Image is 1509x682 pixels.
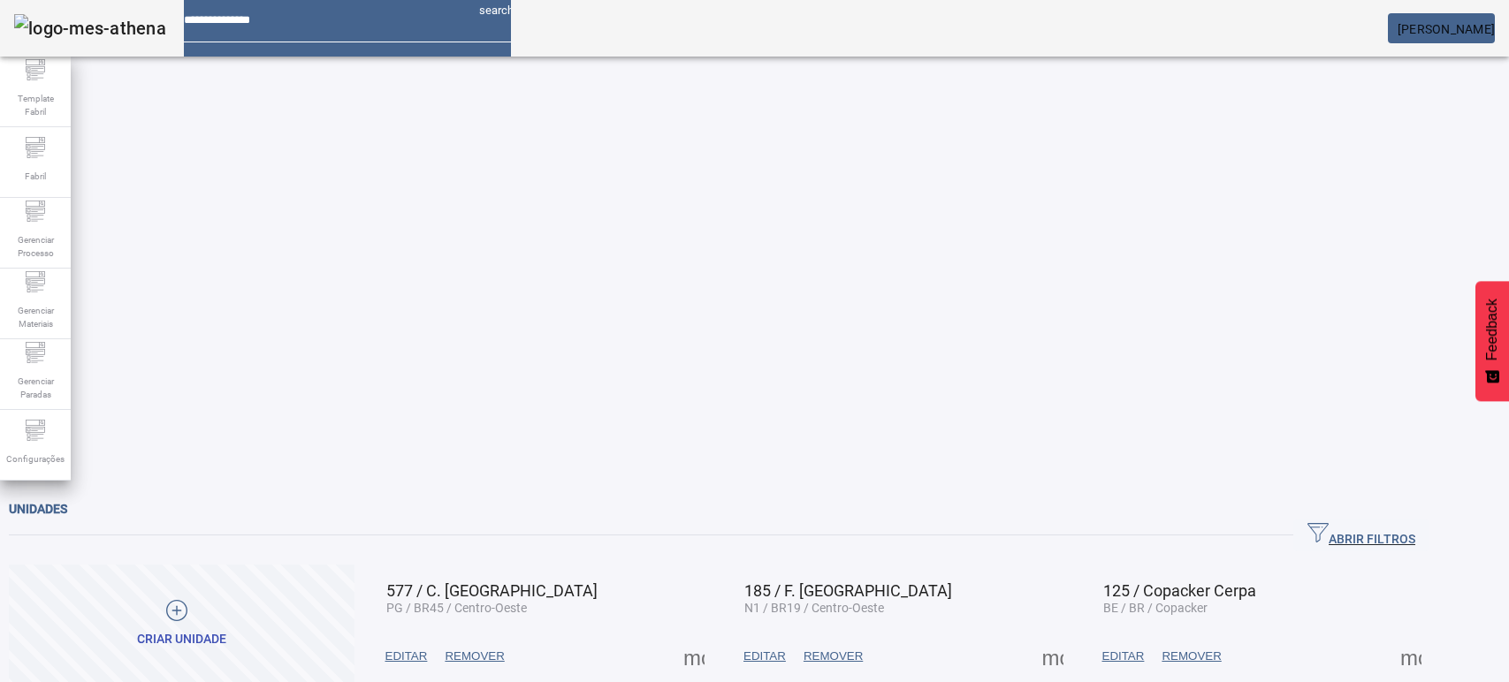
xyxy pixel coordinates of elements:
button: ABRIR FILTROS [1293,519,1429,551]
span: 577 / C. [GEOGRAPHIC_DATA] [386,581,598,600]
span: Fabril [19,164,51,188]
button: REMOVER [436,640,513,672]
button: Mais [1037,640,1069,672]
button: EDITAR [1094,640,1154,672]
span: Gerenciar Paradas [9,369,62,406]
img: logo-mes-athena [14,14,166,42]
div: Criar unidade [137,631,226,648]
span: PG / BR45 / Centro-Oeste [386,601,527,615]
span: Configurações [1,447,70,471]
button: EDITAR [377,640,437,672]
span: Gerenciar Processo [9,228,62,265]
button: EDITAR [735,640,795,672]
span: [PERSON_NAME] [1398,22,1495,36]
button: Mais [1395,640,1427,672]
span: N1 / BR19 / Centro-Oeste [744,601,884,615]
span: Template Fabril [9,87,62,124]
span: REMOVER [445,648,504,665]
span: EDITAR [743,648,786,665]
button: REMOVER [795,640,872,672]
button: Mais [678,640,710,672]
span: Unidades [9,502,67,516]
button: REMOVER [1153,640,1230,672]
span: Gerenciar Materiais [9,299,62,336]
span: REMOVER [804,648,863,665]
span: REMOVER [1162,648,1221,665]
span: BE / BR / Copacker [1103,601,1208,615]
span: 185 / F. [GEOGRAPHIC_DATA] [744,581,952,600]
span: ABRIR FILTROS [1307,522,1415,549]
span: Feedback [1484,299,1500,360]
button: Feedback - Mostrar pesquisa [1475,281,1509,401]
span: 125 / Copacker Cerpa [1103,581,1256,600]
span: EDITAR [385,648,428,665]
span: EDITAR [1102,648,1145,665]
